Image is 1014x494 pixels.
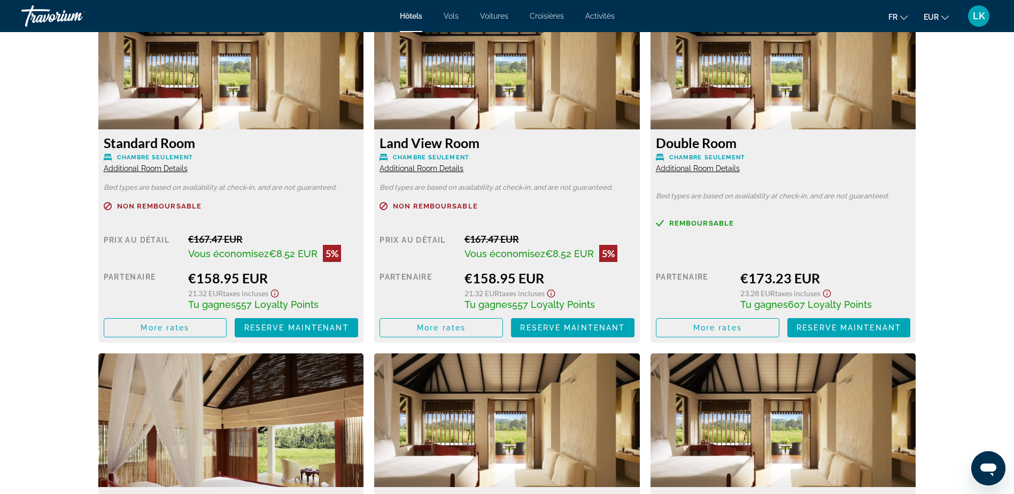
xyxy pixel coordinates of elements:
span: Chambre seulement [117,154,193,161]
div: Partenaire [656,270,733,310]
span: Taxes incluses [499,289,545,298]
span: More rates [141,323,189,332]
span: 21.32 EUR [465,289,499,298]
span: 607 Loyalty Points [788,299,872,310]
span: Taxes incluses [223,289,268,298]
span: Tu gagnes [188,299,236,310]
span: Chambre seulement [669,154,746,161]
button: More rates [380,318,503,337]
button: More rates [656,318,779,337]
span: Remboursable [669,220,734,227]
div: €158.95 EUR [188,270,358,286]
img: dae12405-1377-4ab0-9cbc-c07579a6b461.jpeg [98,353,364,487]
button: Reserve maintenant [511,318,634,337]
div: Prix au détail [104,233,181,262]
a: Voitures [480,12,508,20]
button: Change language [888,9,908,25]
span: Additional Room Details [380,164,463,173]
span: 557 Loyalty Points [512,299,595,310]
span: fr [888,13,897,21]
div: €173.23 EUR [740,270,910,286]
h3: Land View Room [380,135,634,151]
p: Bed types are based on availability at check-in, and are not guaranteed. [656,192,911,200]
span: Tu gagnes [465,299,512,310]
button: Reserve maintenant [235,318,358,337]
div: €167.47 EUR [188,233,358,245]
span: Additional Room Details [656,164,740,173]
button: Change currency [924,9,949,25]
div: Prix au détail [380,233,456,262]
span: More rates [693,323,742,332]
span: 23.28 EUR [740,289,775,298]
span: Chambre seulement [393,154,469,161]
div: €158.95 EUR [465,270,634,286]
a: Hôtels [400,12,422,20]
a: Croisières [530,12,564,20]
div: 5% [323,245,341,262]
a: Travorium [21,2,128,30]
div: 5% [599,245,617,262]
a: Remboursable [656,219,911,227]
button: More rates [104,318,227,337]
span: Additional Room Details [104,164,188,173]
p: Bed types are based on availability at check-in, and are not guaranteed. [380,184,634,191]
span: Taxes incluses [775,289,821,298]
div: Partenaire [104,270,181,310]
span: More rates [417,323,466,332]
span: Reserve maintenant [520,323,625,332]
img: 4ce678c5-c885-4f55-9182-0c4a30633fa3.jpeg [651,353,916,487]
button: Reserve maintenant [787,318,911,337]
img: 4ce678c5-c885-4f55-9182-0c4a30633fa3.jpeg [374,353,640,487]
span: LK [973,11,985,21]
button: Show Taxes and Fees disclaimer [545,286,558,298]
span: Tu gagnes [740,299,788,310]
h3: Double Room [656,135,911,151]
span: Vous économisez [465,248,545,259]
span: €8.52 EUR [545,248,594,259]
span: 21.32 EUR [188,289,223,298]
span: 557 Loyalty Points [236,299,319,310]
div: €167.47 EUR [465,233,634,245]
button: User Menu [965,5,993,27]
span: EUR [924,13,939,21]
button: Show Taxes and Fees disclaimer [821,286,833,298]
h3: Standard Room [104,135,359,151]
span: Non remboursable [117,203,202,210]
span: Reserve maintenant [244,323,349,332]
a: Activités [585,12,615,20]
span: Vous économisez [188,248,269,259]
iframe: Bouton de lancement de la fenêtre de messagerie [971,451,1005,485]
span: €8.52 EUR [269,248,318,259]
span: Non remboursable [393,203,478,210]
span: Reserve maintenant [796,323,901,332]
a: Vols [444,12,459,20]
p: Bed types are based on availability at check-in, and are not guaranteed. [104,184,359,191]
button: Show Taxes and Fees disclaimer [268,286,281,298]
div: Partenaire [380,270,456,310]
